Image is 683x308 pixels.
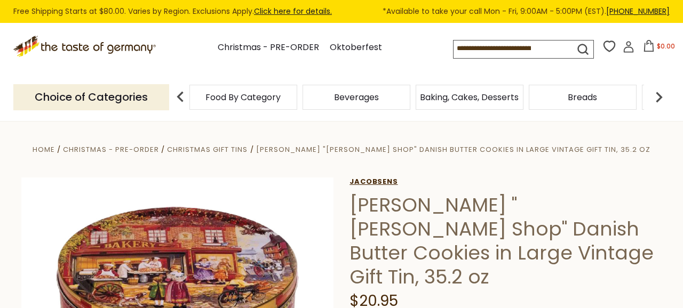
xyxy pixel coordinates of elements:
span: $0.00 [657,42,675,51]
a: [PERSON_NAME] "[PERSON_NAME] Shop" Danish Butter Cookies in Large Vintage Gift Tin, 35.2 oz [256,144,650,155]
div: Free Shipping Starts at $80.00. Varies by Region. Exclusions Apply. [13,5,670,18]
span: *Available to take your call Mon - Fri, 9:00AM - 5:00PM (EST). [383,5,670,18]
img: next arrow [648,86,670,108]
a: [PHONE_NUMBER] [606,6,670,17]
button: $0.00 [637,40,682,56]
a: Oktoberfest [330,40,382,55]
p: Choice of Categories [13,84,169,110]
a: Click here for details. [254,6,332,17]
img: previous arrow [170,86,191,108]
a: Jacobsens [350,177,662,186]
a: Baking, Cakes, Desserts [420,93,519,101]
h1: [PERSON_NAME] "[PERSON_NAME] Shop" Danish Butter Cookies in Large Vintage Gift Tin, 35.2 oz [350,193,662,289]
a: Christmas Gift Tins [167,144,248,155]
a: Home [33,144,55,155]
a: Food By Category [205,93,281,101]
a: Christmas - PRE-ORDER [63,144,159,155]
a: Breads [568,93,597,101]
a: Beverages [334,93,379,101]
a: Christmas - PRE-ORDER [218,40,319,55]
